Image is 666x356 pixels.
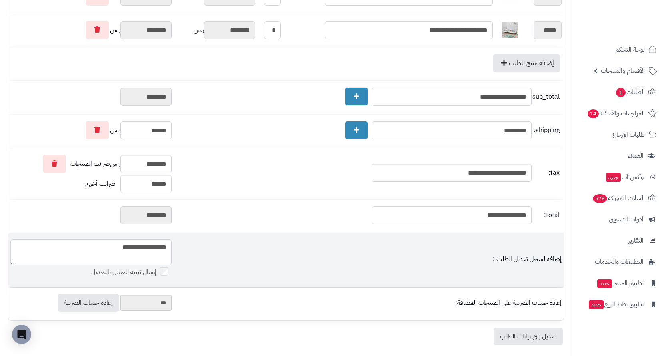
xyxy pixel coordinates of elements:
span: التطبيقات والخدمات [595,256,644,268]
span: 1 [616,88,626,97]
span: جديد [606,173,621,182]
a: التقارير [577,231,661,250]
span: تطبيق نقاط البيع [588,299,644,310]
div: ر.س [10,155,172,173]
a: لوحة التحكم [577,40,661,59]
img: logo-2.png [612,19,658,36]
a: وآتس آبجديد [577,167,661,187]
a: تطبيق المتجرجديد [577,274,661,293]
span: السلات المتروكة [592,193,645,204]
div: ر.س [10,121,172,139]
span: الأقسام والمنتجات [601,65,645,76]
span: الطلبات [615,86,645,98]
span: طلبات الإرجاع [612,129,645,140]
span: total: [534,211,560,220]
a: تعديل باقي بيانات الطلب [494,328,563,345]
div: إضافة لسجل تعديل الطلب : [176,255,562,264]
span: ضرائب أخرى [85,179,116,189]
span: لوحة التحكم [615,44,645,55]
span: 14 [588,109,599,118]
span: 578 [593,194,608,203]
a: تطبيق نقاط البيعجديد [577,295,661,314]
a: العملاء [577,146,661,165]
span: العملاء [628,150,644,161]
a: إضافة منتج للطلب [493,54,560,72]
a: طلبات الإرجاع [577,125,661,144]
div: إعادة حساب الضريبة على المنتجات المضافة: [176,298,562,308]
span: shipping: [534,126,560,135]
img: 1748517520-1-40x40.jpg [502,22,518,38]
input: إرسال تنبيه للعميل بالتعديل [160,267,168,276]
span: وآتس آب [605,171,644,183]
span: جديد [589,300,604,309]
span: أدوات التسويق [609,214,644,225]
span: جديد [597,279,612,288]
span: تطبيق المتجر [596,278,644,289]
span: ضرائب المنتجات [70,159,110,169]
div: Open Intercom Messenger [12,325,31,344]
div: ر.س [10,21,172,39]
span: المراجعات والأسئلة [587,108,645,119]
div: ر.س [176,21,255,39]
span: tax: [534,168,560,177]
a: الطلبات1 [577,82,661,102]
a: المراجعات والأسئلة14 [577,104,661,123]
a: إعادة حساب الضريبة [58,294,119,312]
a: السلات المتروكة578 [577,189,661,208]
span: sub_total: [534,92,560,101]
a: أدوات التسويق [577,210,661,229]
label: إرسال تنبيه للعميل بالتعديل [91,268,172,277]
span: التقارير [628,235,644,246]
a: التطبيقات والخدمات [577,252,661,272]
